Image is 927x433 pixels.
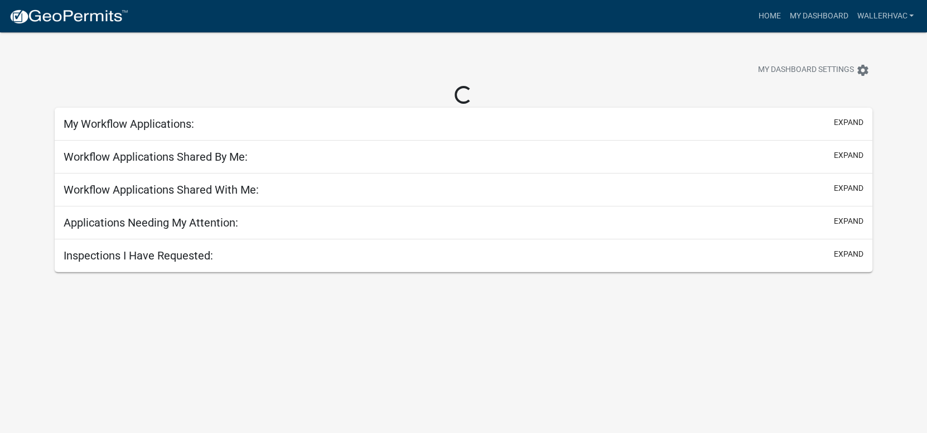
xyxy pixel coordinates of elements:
[834,182,863,194] button: expand
[64,117,194,131] h5: My Workflow Applications:
[834,117,863,128] button: expand
[64,216,238,229] h5: Applications Needing My Attention:
[785,6,852,27] a: My Dashboard
[64,249,213,262] h5: Inspections I Have Requested:
[856,64,870,77] i: settings
[64,183,259,196] h5: Workflow Applications Shared With Me:
[834,248,863,260] button: expand
[834,150,863,161] button: expand
[754,6,785,27] a: Home
[749,59,878,81] button: My Dashboard Settingssettings
[64,150,248,163] h5: Workflow Applications Shared By Me:
[758,64,854,77] span: My Dashboard Settings
[852,6,918,27] a: WallerHvac
[834,215,863,227] button: expand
